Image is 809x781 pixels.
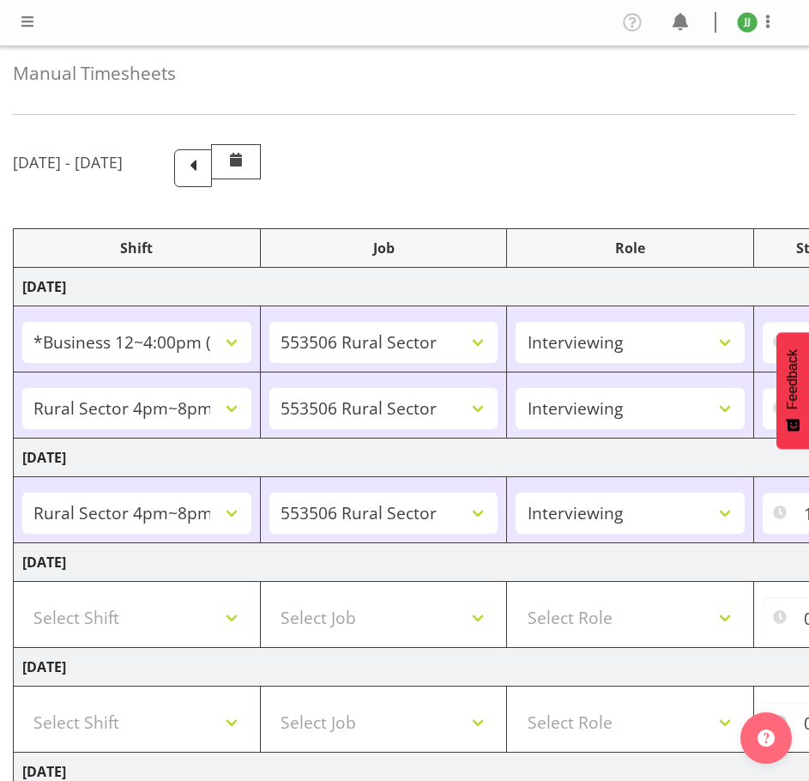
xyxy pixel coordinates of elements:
[22,238,251,258] div: Shift
[737,12,758,33] img: joshua-joel11891.jpg
[13,153,123,172] h5: [DATE] - [DATE]
[516,238,745,258] div: Role
[13,64,796,83] h4: Manual Timesheets
[758,730,775,747] img: help-xxl-2.png
[269,238,498,258] div: Job
[776,332,809,449] button: Feedback - Show survey
[785,349,800,409] span: Feedback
